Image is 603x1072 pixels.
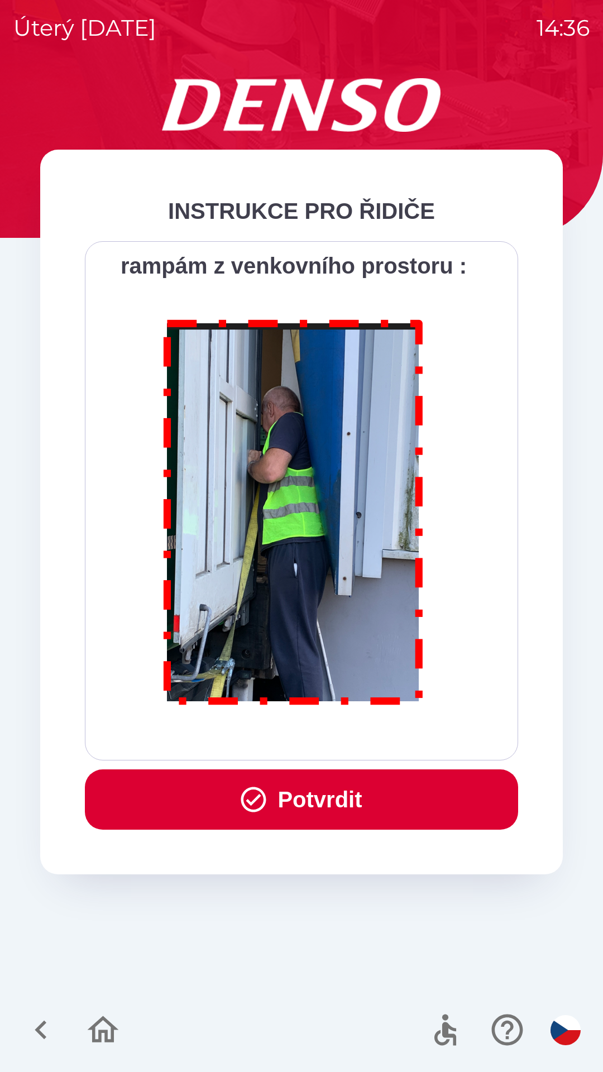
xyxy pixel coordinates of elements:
[40,78,563,132] img: Logo
[551,1015,581,1045] img: cs flag
[151,305,437,715] img: M8MNayrTL6gAAAABJRU5ErkJggg==
[85,769,518,830] button: Potvrdit
[85,194,518,228] div: INSTRUKCE PRO ŘIDIČE
[13,11,156,45] p: úterý [DATE]
[537,11,590,45] p: 14:36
